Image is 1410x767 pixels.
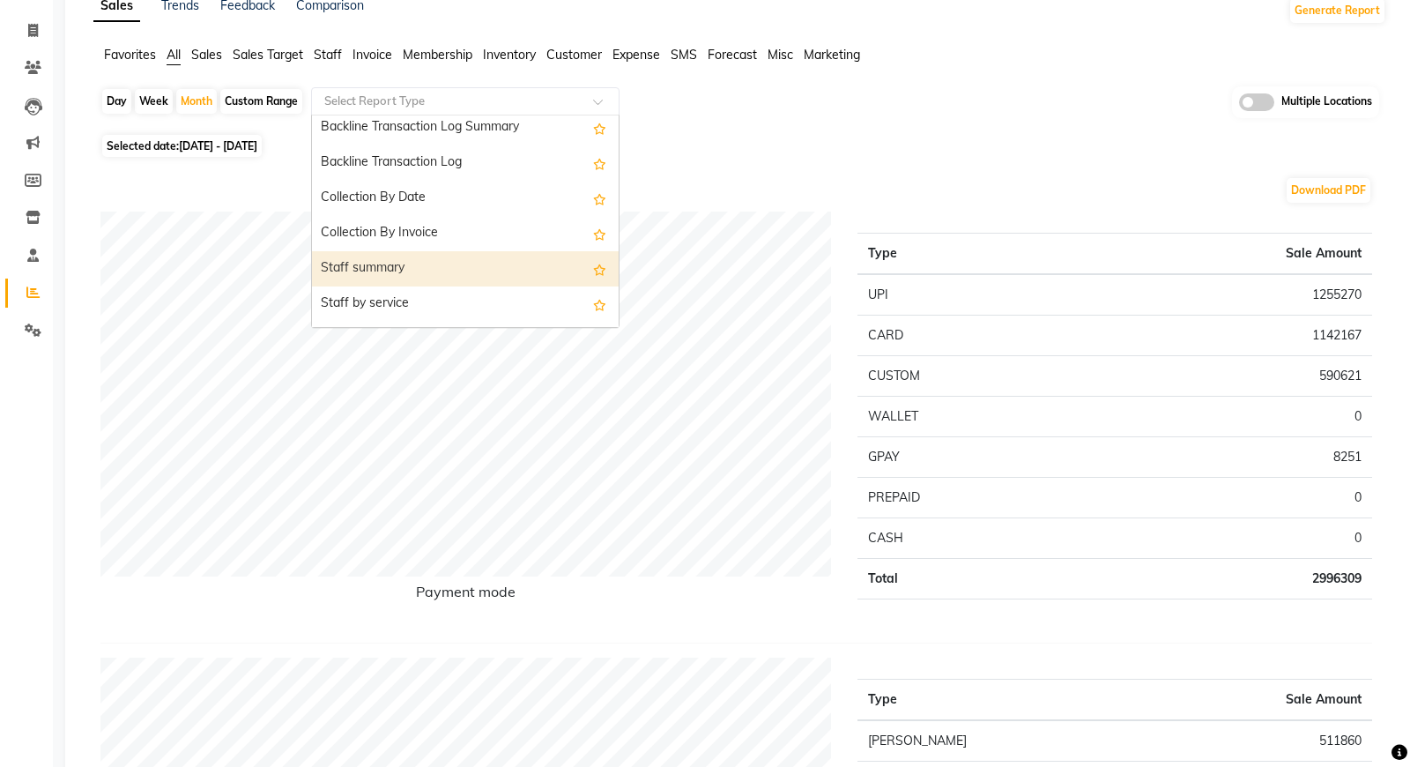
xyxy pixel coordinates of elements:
[593,153,606,174] span: Add this report to Favorites List
[671,47,697,63] span: SMS
[1159,679,1372,720] th: Sale Amount
[233,47,303,63] span: Sales Target
[857,436,1079,477] td: GPAY
[857,477,1079,518] td: PREPAID
[176,89,217,114] div: Month
[857,720,1158,762] td: [PERSON_NAME]
[1079,274,1372,316] td: 1255270
[1079,436,1372,477] td: 8251
[102,135,262,157] span: Selected date:
[857,518,1079,558] td: CASH
[804,47,860,63] span: Marketing
[708,47,757,63] span: Forecast
[857,396,1079,436] td: WALLET
[312,181,619,216] div: Collection By Date
[312,287,619,322] div: Staff by service
[1079,477,1372,518] td: 0
[1281,93,1372,111] span: Multiple Locations
[312,322,619,357] div: Staff by product
[352,47,392,63] span: Invoice
[483,47,536,63] span: Inventory
[593,223,606,244] span: Add this report to Favorites List
[312,145,619,181] div: Backline Transaction Log
[857,558,1079,599] td: Total
[403,47,472,63] span: Membership
[1079,518,1372,558] td: 0
[220,89,302,114] div: Custom Range
[314,47,342,63] span: Staff
[1079,558,1372,599] td: 2996309
[768,47,793,63] span: Misc
[593,294,606,315] span: Add this report to Favorites List
[1079,233,1372,274] th: Sale Amount
[593,188,606,209] span: Add this report to Favorites List
[102,89,131,114] div: Day
[311,115,620,328] ng-dropdown-panel: Options list
[1159,720,1372,762] td: 511860
[312,110,619,145] div: Backline Transaction Log Summary
[312,216,619,251] div: Collection By Invoice
[546,47,602,63] span: Customer
[167,47,181,63] span: All
[100,584,831,607] h6: Payment mode
[593,258,606,279] span: Add this report to Favorites List
[1079,396,1372,436] td: 0
[612,47,660,63] span: Expense
[593,117,606,138] span: Add this report to Favorites List
[857,274,1079,316] td: UPI
[179,139,257,153] span: [DATE] - [DATE]
[135,89,173,114] div: Week
[1079,355,1372,396] td: 590621
[312,251,619,287] div: Staff summary
[1079,315,1372,355] td: 1142167
[857,233,1079,274] th: Type
[191,47,222,63] span: Sales
[857,355,1079,396] td: CUSTOM
[857,315,1079,355] td: CARD
[857,679,1158,720] th: Type
[104,47,156,63] span: Favorites
[1287,178,1370,203] button: Download PDF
